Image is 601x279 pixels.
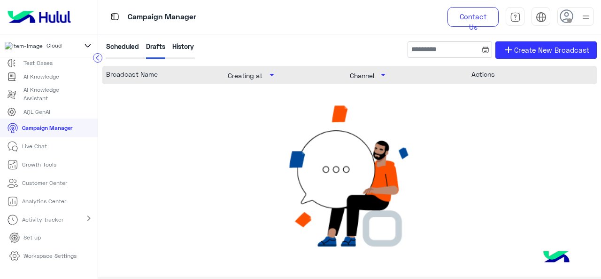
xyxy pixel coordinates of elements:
img: Logo [4,7,75,27]
div: Drafts [146,41,165,59]
a: Contact Us [447,7,499,27]
a: Set up [2,229,48,247]
div: Scheduled [106,41,139,59]
span: arrow_drop_down [262,69,281,80]
p: Analytics Center [22,197,66,206]
div: History [172,41,194,59]
span: Create New Broadcast [514,45,589,56]
div: Actions [471,69,593,80]
p: Set up [23,233,41,242]
p: Campaign Manager [128,11,196,24]
span: Creating at [228,72,262,80]
p: Test Cases [23,59,53,67]
img: 317874714732967 [5,42,43,50]
div: Broadcast Name [106,69,228,80]
a: addCreate New Broadcast [495,41,597,59]
p: Growth Tools [22,160,56,169]
mat-icon: chevron_right [83,213,94,224]
img: no apps [279,105,420,247]
p: Activity tracker [22,215,63,224]
p: Workspace Settings [23,252,77,260]
img: hulul-logo.png [540,241,573,274]
span: add [503,44,514,56]
p: Live Chat [22,142,47,151]
p: Campaign Manager [22,124,72,132]
p: Customer Center [22,179,67,187]
span: Cloud [46,41,62,50]
span: arrow_drop_down [374,69,393,80]
img: tab [109,11,121,23]
a: Workspace Settings [2,247,84,265]
p: AI Knowledge [23,72,59,81]
img: tab [510,12,521,23]
p: AQL GenAI [23,108,50,116]
img: tab [536,12,547,23]
p: AI Knowledge Assistant [23,86,84,103]
a: tab [506,7,524,27]
img: profile [580,11,592,23]
span: Channel [350,72,374,80]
